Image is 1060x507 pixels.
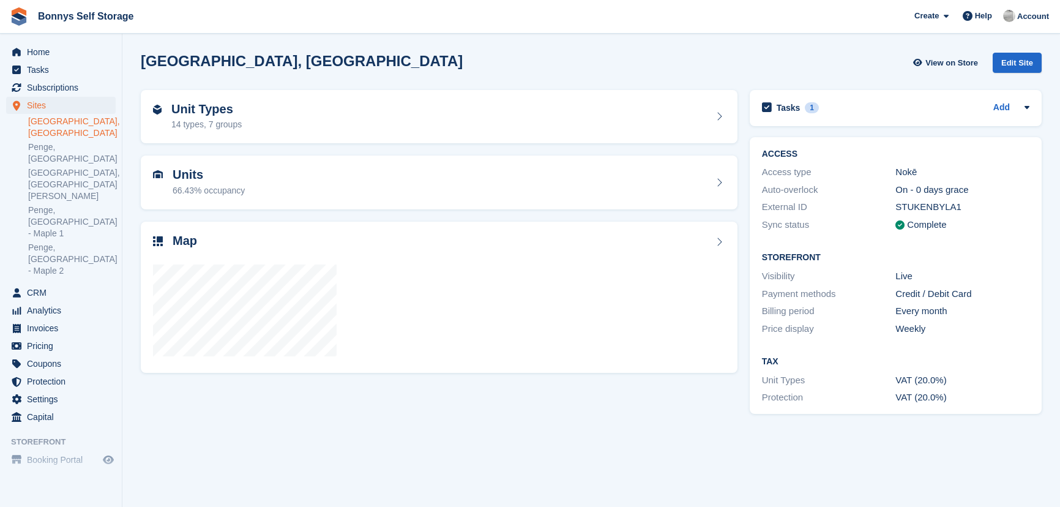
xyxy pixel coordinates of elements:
div: 14 types, 7 groups [171,118,242,131]
div: Price display [762,322,896,336]
div: Billing period [762,304,896,318]
h2: Unit Types [171,102,242,116]
span: View on Store [925,57,978,69]
a: Map [141,222,737,374]
h2: Map [173,234,197,248]
div: Unit Types [762,374,896,388]
a: menu [6,451,116,468]
h2: Storefront [762,253,1029,263]
span: Home [27,43,100,61]
h2: [GEOGRAPHIC_DATA], [GEOGRAPHIC_DATA] [141,53,463,69]
span: Protection [27,373,100,390]
a: menu [6,97,116,114]
a: menu [6,355,116,372]
a: Bonnys Self Storage [33,6,138,26]
a: Preview store [101,453,116,467]
div: On - 0 days grace [895,183,1029,197]
img: stora-icon-8386f47178a22dfd0bd8f6a31ec36ba5ce8667c1dd55bd0f319d3a0aa187defe.svg [10,7,28,26]
h2: ACCESS [762,149,1029,159]
span: Tasks [27,61,100,78]
a: Units 66.43% occupancy [141,156,737,209]
a: [GEOGRAPHIC_DATA], [GEOGRAPHIC_DATA] [28,116,116,139]
div: 66.43% occupancy [173,184,245,197]
div: Nokē [895,165,1029,179]
div: Live [895,269,1029,284]
div: External ID [762,200,896,214]
span: Settings [27,391,100,408]
span: Account [1017,10,1049,23]
div: 1 [805,102,819,113]
span: CRM [27,284,100,301]
div: Credit / Debit Card [895,287,1029,301]
span: Coupons [27,355,100,372]
img: unit-icn-7be61d7bf1b0ce9d3e12c5938cc71ed9869f7b940bace4675aadf7bd6d80202e.svg [153,170,163,179]
a: menu [6,302,116,319]
span: Capital [27,408,100,426]
span: Sites [27,97,100,114]
a: Unit Types 14 types, 7 groups [141,90,737,144]
span: Invoices [27,320,100,337]
div: Sync status [762,218,896,232]
span: Help [975,10,992,22]
img: James Bonny [1003,10,1015,22]
div: Edit Site [993,53,1042,73]
div: Every month [895,304,1029,318]
a: Penge, [GEOGRAPHIC_DATA] - Maple 2 [28,242,116,277]
a: menu [6,320,116,337]
h2: Units [173,168,245,182]
div: Weekly [895,322,1029,336]
div: Payment methods [762,287,896,301]
span: Storefront [11,436,122,448]
span: Analytics [27,302,100,319]
a: menu [6,284,116,301]
a: Penge, [GEOGRAPHIC_DATA] - Maple 1 [28,205,116,239]
div: STUKENBYLA1 [895,200,1029,214]
div: Protection [762,391,896,405]
h2: Tax [762,357,1029,367]
a: menu [6,43,116,61]
a: Edit Site [993,53,1042,78]
a: [GEOGRAPHIC_DATA], [GEOGRAPHIC_DATA][PERSON_NAME] [28,167,116,202]
div: VAT (20.0%) [895,374,1029,388]
a: menu [6,391,116,408]
a: View on Store [911,53,983,73]
img: map-icn-33ee37083ee616e46c38cad1a60f524a97daa1e2b2c8c0bc3eb3415660979fc1.svg [153,236,163,246]
a: menu [6,373,116,390]
img: unit-type-icn-2b2737a686de81e16bb02015468b77c625bbabd49415b5ef34ead5e3b44a266d.svg [153,105,162,115]
span: Create [914,10,939,22]
a: Penge, [GEOGRAPHIC_DATA] [28,141,116,165]
a: menu [6,337,116,355]
div: Auto-overlock [762,183,896,197]
a: menu [6,79,116,96]
a: menu [6,61,116,78]
span: Pricing [27,337,100,355]
a: Add [993,101,1010,115]
div: Complete [907,218,946,232]
a: menu [6,408,116,426]
h2: Tasks [777,102,801,113]
div: Access type [762,165,896,179]
div: VAT (20.0%) [895,391,1029,405]
span: Subscriptions [27,79,100,96]
span: Booking Portal [27,451,100,468]
div: Visibility [762,269,896,284]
